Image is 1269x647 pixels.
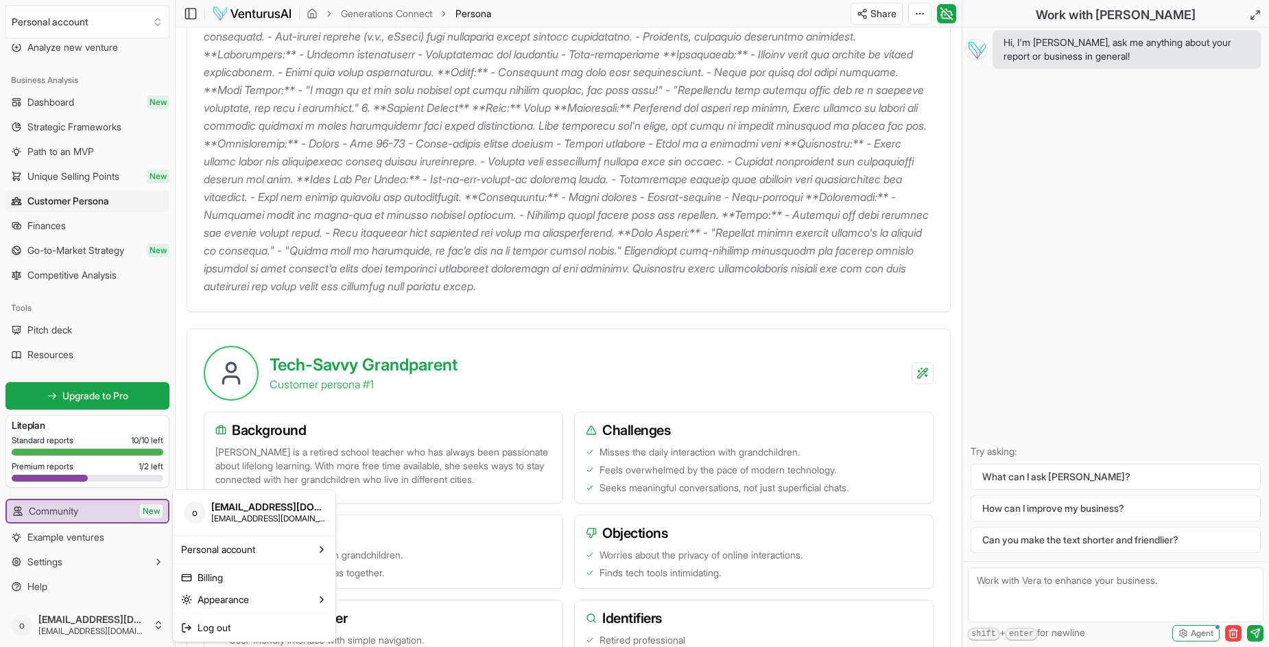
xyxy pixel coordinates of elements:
span: Agent [1191,628,1213,639]
span: Personal account [181,543,255,556]
h3: Lite plan [12,419,163,432]
h3: Challenges [586,421,922,440]
kbd: shift [968,628,999,641]
span: Unique Selling Points [27,169,119,183]
span: o [11,614,33,636]
span: New [147,169,169,183]
span: Finds tech tools intimidating. [600,566,721,580]
span: New [147,244,169,257]
button: Can you make the text shorter and friendlier? [971,527,1261,553]
span: Path to an MVP [27,145,94,158]
span: Go-to-Market Strategy [27,244,124,257]
span: Log out [198,621,230,635]
span: Premium reports [12,461,73,472]
span: Seeks meaningful conversations, not just superficial chats. [600,481,849,495]
p: Customer persona # 1 [270,376,458,392]
img: Vera [965,38,987,60]
span: New [140,504,163,518]
span: [EMAIL_ADDRESS][DOMAIN_NAME] [38,626,147,637]
span: Community [29,504,78,518]
span: Competitive Analysis [27,268,117,282]
h2: Tech-Savvy Grandparent [270,354,458,376]
span: Analyze new venture [27,40,118,54]
button: What can I ask [PERSON_NAME]? [971,464,1261,490]
h3: Objections [586,524,922,543]
span: Pitch deck [27,323,72,337]
img: logo [212,5,292,22]
h3: Background [215,421,552,440]
span: Dashboard [27,95,74,109]
span: Worries about the privacy of online interactions. [600,548,803,562]
span: 1 / 2 left [139,461,163,472]
span: Example ventures [27,530,104,544]
span: Upgrade to Pro [62,389,128,403]
span: New [147,95,169,109]
span: Strategic Frameworks [27,120,121,134]
h3: Identifiers [586,609,922,628]
span: 10 / 10 left [131,435,163,446]
span: [EMAIL_ADDRESS][DOMAIN_NAME] [38,613,147,626]
h3: Goals [215,524,552,543]
span: Resources [27,348,73,362]
span: + for newline [968,626,1085,641]
span: Feels overwhelmed by the pace of modern technology. [600,463,836,477]
h3: What can you offer [215,609,552,628]
span: Misses the daily interaction with grandchildren. [600,445,800,459]
span: Settings [27,555,62,569]
span: Help [27,580,47,593]
h2: Work with [PERSON_NAME] [1036,5,1196,25]
span: Share [870,7,897,21]
span: [EMAIL_ADDRESS][DOMAIN_NAME] [211,513,324,524]
a: Billing [176,567,333,589]
nav: breadcrumb [307,7,491,21]
span: Hi, I'm [PERSON_NAME], ask me anything about your report or business in general! [1004,36,1250,63]
p: [PERSON_NAME] is a retired school teacher who has always been passionate about lifelong learning.... [215,445,552,486]
button: How can I improve my business? [971,495,1261,521]
span: Appearance [198,593,249,607]
kbd: enter [1006,628,1037,641]
span: o [184,502,206,524]
span: Customer Persona [27,194,109,208]
p: Try asking: [971,445,1261,458]
span: [EMAIL_ADDRESS][DOMAIN_NAME] [211,501,324,513]
span: Standard reports [12,435,73,446]
span: Persona [455,7,491,21]
a: Generations Connect [341,7,432,21]
span: Finances [27,219,66,233]
div: Business Analysis [5,69,169,91]
button: Select an organization [5,5,169,38]
span: Retired professional [600,633,685,647]
div: Tools [5,297,169,319]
